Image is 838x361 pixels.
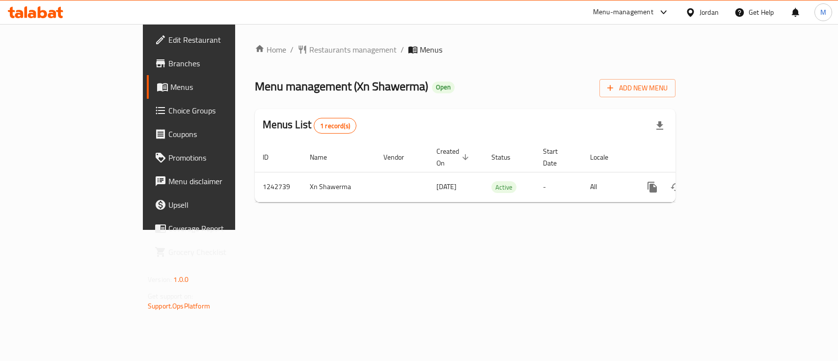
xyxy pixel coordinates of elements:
span: Created On [436,145,472,169]
span: Menu disclaimer [168,175,275,187]
button: more [641,175,664,199]
span: 1 record(s) [314,121,356,131]
span: Active [491,182,516,193]
span: Promotions [168,152,275,164]
a: Menus [147,75,283,99]
span: Get support on: [148,290,193,303]
span: Coverage Report [168,222,275,234]
span: Branches [168,57,275,69]
span: Add New Menu [607,82,668,94]
h2: Menus List [263,117,356,134]
a: Branches [147,52,283,75]
a: Grocery Checklist [147,240,283,264]
div: Total records count [314,118,356,134]
span: Start Date [543,145,570,169]
span: Open [432,83,455,91]
button: Change Status [664,175,688,199]
span: Edit Restaurant [168,34,275,46]
button: Add New Menu [599,79,676,97]
span: [DATE] [436,180,457,193]
li: / [401,44,404,56]
div: Jordan [700,7,719,18]
a: Edit Restaurant [147,28,283,52]
div: Menu-management [593,6,653,18]
a: Coverage Report [147,217,283,240]
a: Promotions [147,146,283,169]
span: Locale [590,151,621,163]
td: - [535,172,582,202]
span: Grocery Checklist [168,246,275,258]
th: Actions [633,142,743,172]
li: / [290,44,294,56]
td: All [582,172,633,202]
span: Restaurants management [309,44,397,56]
nav: breadcrumb [255,44,676,56]
span: Name [310,151,340,163]
div: Export file [648,114,672,138]
a: Coupons [147,122,283,146]
a: Menu disclaimer [147,169,283,193]
span: Coupons [168,128,275,140]
td: Xn Shawerma [302,172,376,202]
a: Restaurants management [297,44,397,56]
span: Menu management ( Xn Shawerma ) [255,75,428,97]
span: Status [491,151,523,163]
a: Choice Groups [147,99,283,122]
a: Support.OpsPlatform [148,300,210,312]
a: Upsell [147,193,283,217]
span: Version: [148,273,172,286]
span: M [820,7,826,18]
span: Vendor [383,151,417,163]
div: Open [432,82,455,93]
span: Menus [420,44,442,56]
span: ID [263,151,281,163]
span: 1.0.0 [173,273,189,286]
span: Upsell [168,199,275,211]
span: Choice Groups [168,105,275,116]
span: Menus [170,81,275,93]
div: Active [491,181,516,193]
table: enhanced table [255,142,743,202]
